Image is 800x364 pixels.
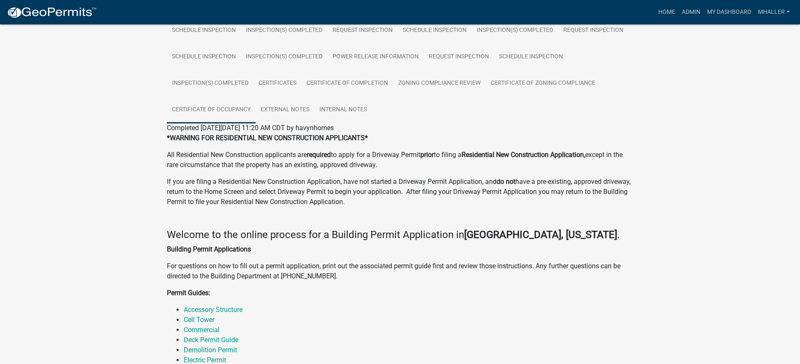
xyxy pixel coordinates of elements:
[472,17,558,44] a: Inspection(s) Completed
[462,151,585,159] strong: Residential New Construction Application,
[424,44,494,71] a: Request Inspection
[167,70,253,97] a: Inspection(s) Completed
[679,4,704,20] a: Admin
[167,150,634,170] p: All Residential New Construction applicants are to apply for a Driveway Permit to filing a except...
[393,70,486,97] a: Zoning Compliance Review
[184,336,238,344] a: Deck Permit Guide
[558,17,628,44] a: Request Inspection
[167,44,241,71] a: Schedule Inspection
[398,17,472,44] a: Schedule Inspection
[253,70,301,97] a: Certificates
[241,44,327,71] a: Inspection(s) Completed
[241,17,327,44] a: Inspection(s) Completed
[314,97,372,123] a: Internal Notes
[420,151,434,159] strong: prior
[496,178,515,186] strong: do not
[327,44,424,71] a: Power Release Information
[167,177,634,207] p: If you are filing a Residential New Construction Application, have not started a Driveway Permit ...
[167,229,634,241] h4: Welcome to the online process for a Building Permit Application in .
[167,261,634,281] p: For questions on how to fill out a permit application, print out the associated permit guide firs...
[167,97,256,123] a: Certificate of Occupancy
[755,4,793,20] a: mhaller
[184,316,214,324] a: Cell Tower
[486,70,600,97] a: Certificate of Zoning Compliance
[327,17,398,44] a: Request Inspection
[167,134,368,142] strong: *WARNING FOR RESIDENTIAL NEW CONSTRUCTION APPLICANTS*
[184,346,237,354] a: Demolition Permit
[307,151,331,159] strong: required
[256,97,314,123] a: External Notes
[464,229,617,241] strong: [GEOGRAPHIC_DATA], [US_STATE]
[655,4,679,20] a: Home
[494,44,568,71] a: Schedule Inspection
[301,70,393,97] a: Certificate of Completion
[167,245,251,253] strong: Building Permit Applications
[184,306,243,314] a: Accessory Structure
[184,326,219,334] a: Commercial
[167,124,334,132] span: Completed [DATE][DATE] 11:20 AM CDT by havynhomes
[167,289,210,297] strong: Permit Guides:
[704,4,755,20] a: My Dashboard
[167,17,241,44] a: Schedule Inspection
[184,356,226,364] a: Electric Permit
